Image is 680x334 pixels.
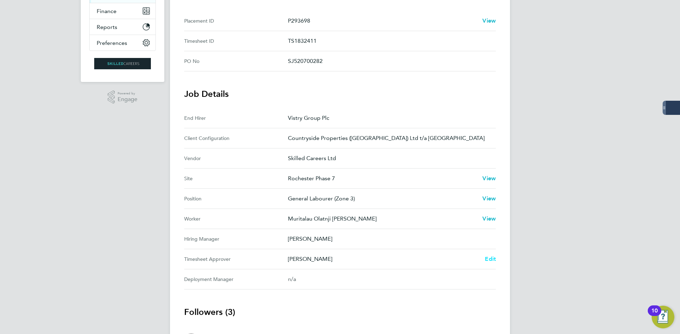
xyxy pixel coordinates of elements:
[288,255,479,263] p: [PERSON_NAME]
[652,306,674,328] button: Open Resource Center, 10 new notifications
[651,311,658,320] div: 10
[90,19,155,35] button: Reports
[482,175,496,182] span: View
[184,88,496,100] h3: Job Details
[184,114,288,122] div: End Hirer
[288,37,490,45] p: TS1832411
[482,215,496,223] a: View
[288,154,490,163] p: Skilled Careers Ltd
[90,35,155,51] button: Preferences
[184,17,288,25] div: Placement ID
[288,194,477,203] p: General Labourer (Zone 3)
[184,174,288,183] div: Site
[184,37,288,45] div: Timesheet ID
[482,194,496,203] a: View
[485,256,496,262] span: Edit
[482,17,496,25] a: View
[118,96,137,102] span: Engage
[184,134,288,142] div: Client Configuration
[97,40,127,46] span: Preferences
[485,255,496,263] a: Edit
[288,114,490,122] p: Vistry Group Plc
[288,134,490,142] p: Countryside Properties ([GEOGRAPHIC_DATA]) Ltd t/a [GEOGRAPHIC_DATA]
[482,174,496,183] a: View
[288,17,477,25] p: P293698
[89,58,156,69] a: Go to home page
[288,235,490,243] p: [PERSON_NAME]
[108,90,138,104] a: Powered byEngage
[288,174,477,183] p: Rochester Phase 7
[482,215,496,222] span: View
[94,58,151,69] img: skilledcareers-logo-retina.png
[184,255,288,263] div: Timesheet Approver
[482,195,496,202] span: View
[288,275,484,283] div: n/a
[118,90,137,96] span: Powered by
[288,215,477,223] p: Muritalau Olatnji [PERSON_NAME]
[482,17,496,24] span: View
[90,3,155,19] button: Finance
[288,57,490,65] p: SJ520700282
[184,194,288,203] div: Position
[97,24,117,30] span: Reports
[184,215,288,223] div: Worker
[184,306,496,318] h3: Followers (3)
[97,8,117,14] span: Finance
[184,154,288,163] div: Vendor
[184,57,288,65] div: PO No
[184,275,288,283] div: Deployment Manager
[184,235,288,243] div: Hiring Manager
